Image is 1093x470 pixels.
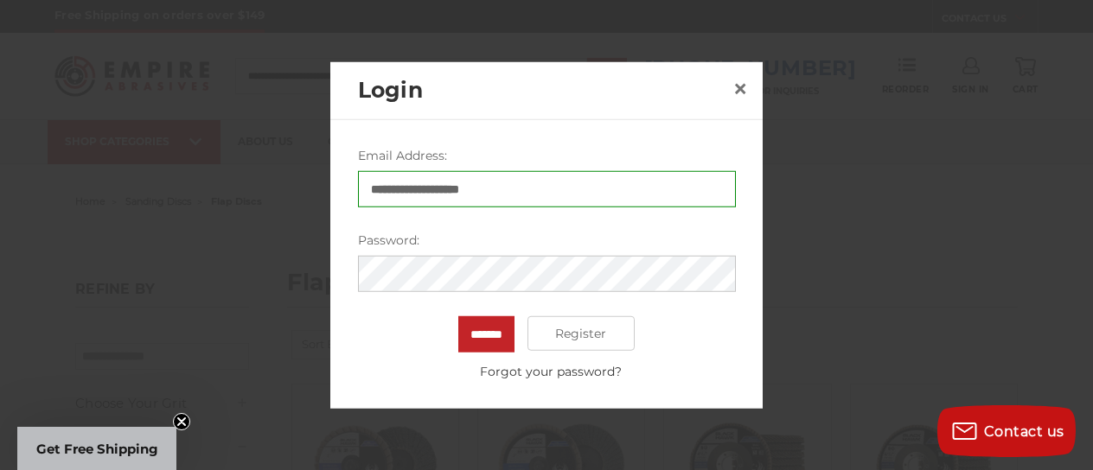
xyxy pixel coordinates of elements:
a: Register [527,316,636,351]
a: Close [726,74,754,102]
button: Contact us [937,405,1076,457]
div: Get Free ShippingClose teaser [17,427,176,470]
label: Password: [358,232,736,250]
button: Close teaser [173,413,190,430]
label: Email Address: [358,147,736,165]
h2: Login [358,74,726,107]
span: Contact us [984,423,1064,440]
span: Get Free Shipping [36,441,158,457]
a: Forgot your password? [367,363,735,381]
span: × [732,71,748,105]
